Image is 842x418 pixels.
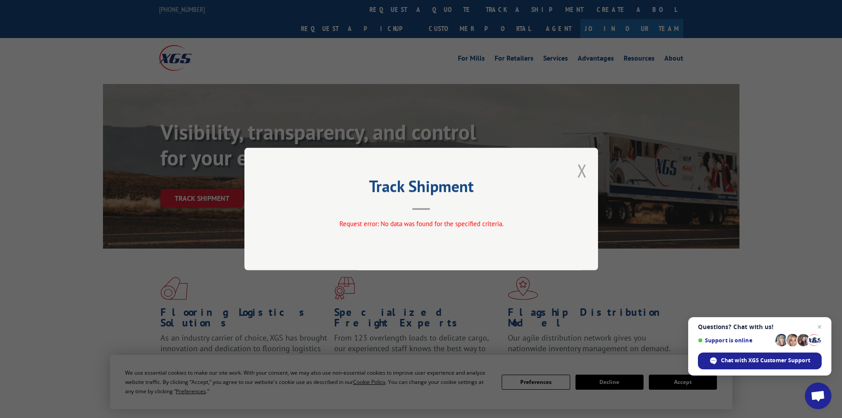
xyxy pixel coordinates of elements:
[721,357,810,364] span: Chat with XGS Customer Support
[698,323,822,330] span: Questions? Chat with us!
[698,337,772,344] span: Support is online
[805,383,831,409] div: Open chat
[339,219,503,228] span: Request error: No data was found for the specified criteria.
[814,322,825,332] span: Close chat
[698,353,822,369] div: Chat with XGS Customer Support
[577,159,587,182] button: Close modal
[289,180,554,197] h2: Track Shipment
